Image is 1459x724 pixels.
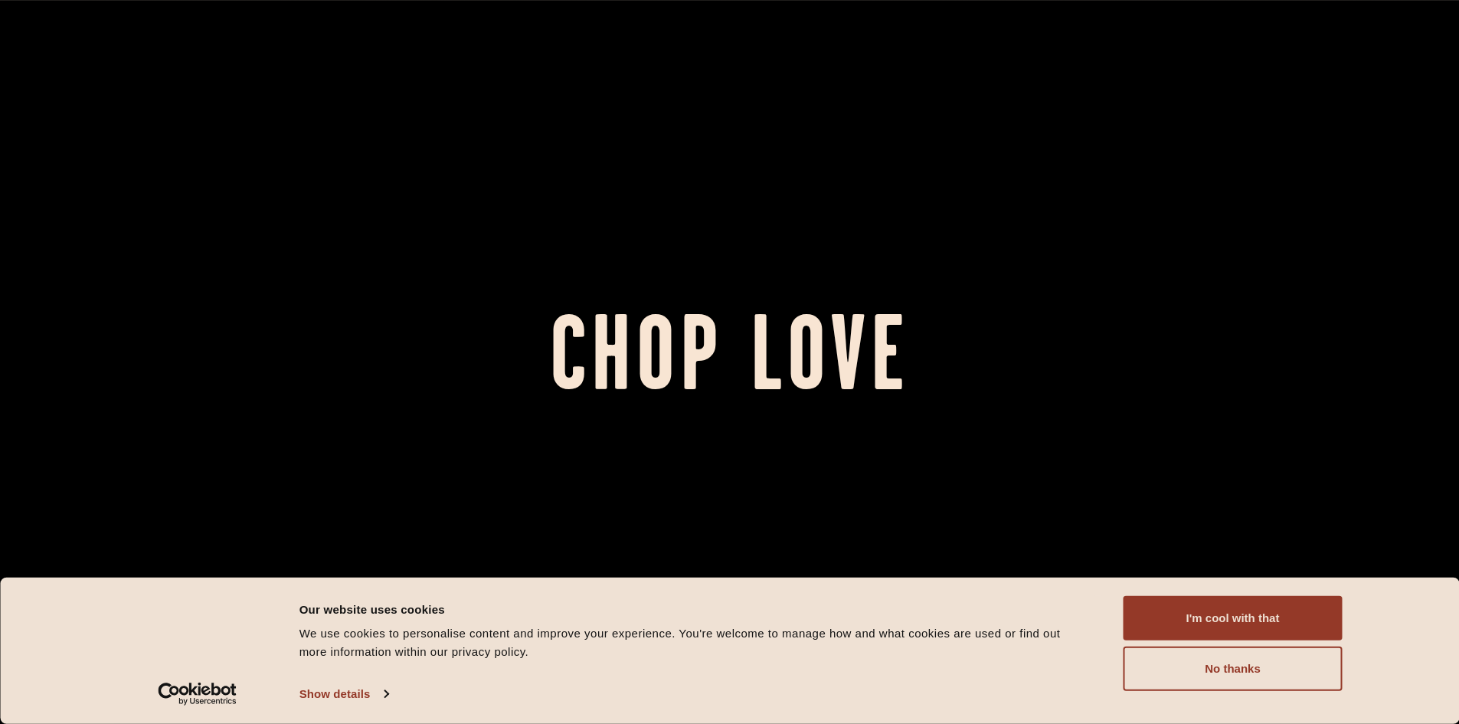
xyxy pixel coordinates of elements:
[130,683,264,706] a: Usercentrics Cookiebot - opens in a new window
[1124,647,1343,691] button: No thanks
[299,600,1089,618] div: Our website uses cookies
[1124,596,1343,640] button: I'm cool with that
[299,683,388,706] a: Show details
[299,624,1089,661] div: We use cookies to personalise content and improve your experience. You're welcome to manage how a...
